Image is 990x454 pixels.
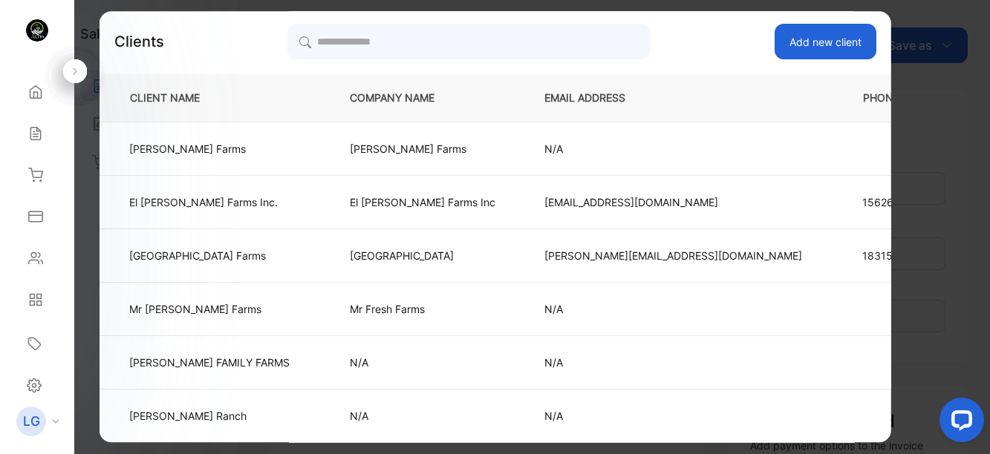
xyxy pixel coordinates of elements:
[128,248,289,263] p: [GEOGRAPHIC_DATA] Farms
[128,355,289,370] p: [PERSON_NAME] FAMILY FARMS
[128,408,289,424] p: [PERSON_NAME] Ranch
[544,194,801,210] p: [EMAIL_ADDRESS][DOMAIN_NAME]
[862,194,946,210] p: 15626316453
[128,141,289,157] p: [PERSON_NAME] Farms
[928,392,990,454] iframe: LiveChat chat widget
[26,19,48,42] img: logo
[544,355,801,370] p: N/A
[850,91,951,106] p: PHONE NUMBER
[123,91,300,106] p: CLIENT NAME
[349,194,495,210] p: El [PERSON_NAME] Farms Inc
[23,412,40,431] p: LG
[862,248,946,263] p: 18315397548
[349,408,495,424] p: N/A
[349,355,495,370] p: N/A
[349,248,495,263] p: [GEOGRAPHIC_DATA]
[544,301,801,317] p: N/A
[544,248,801,263] p: [PERSON_NAME][EMAIL_ADDRESS][DOMAIN_NAME]
[349,301,495,317] p: Mr Fresh Farms
[775,24,876,59] button: Add new client
[114,30,163,53] p: Clients
[544,141,801,157] p: N/A
[349,91,495,106] p: COMPANY NAME
[349,141,495,157] p: [PERSON_NAME] Farms
[128,301,289,317] p: Mr [PERSON_NAME] Farms
[544,408,801,424] p: N/A
[544,91,801,106] p: EMAIL ADDRESS
[128,194,289,210] p: El [PERSON_NAME] Farms Inc.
